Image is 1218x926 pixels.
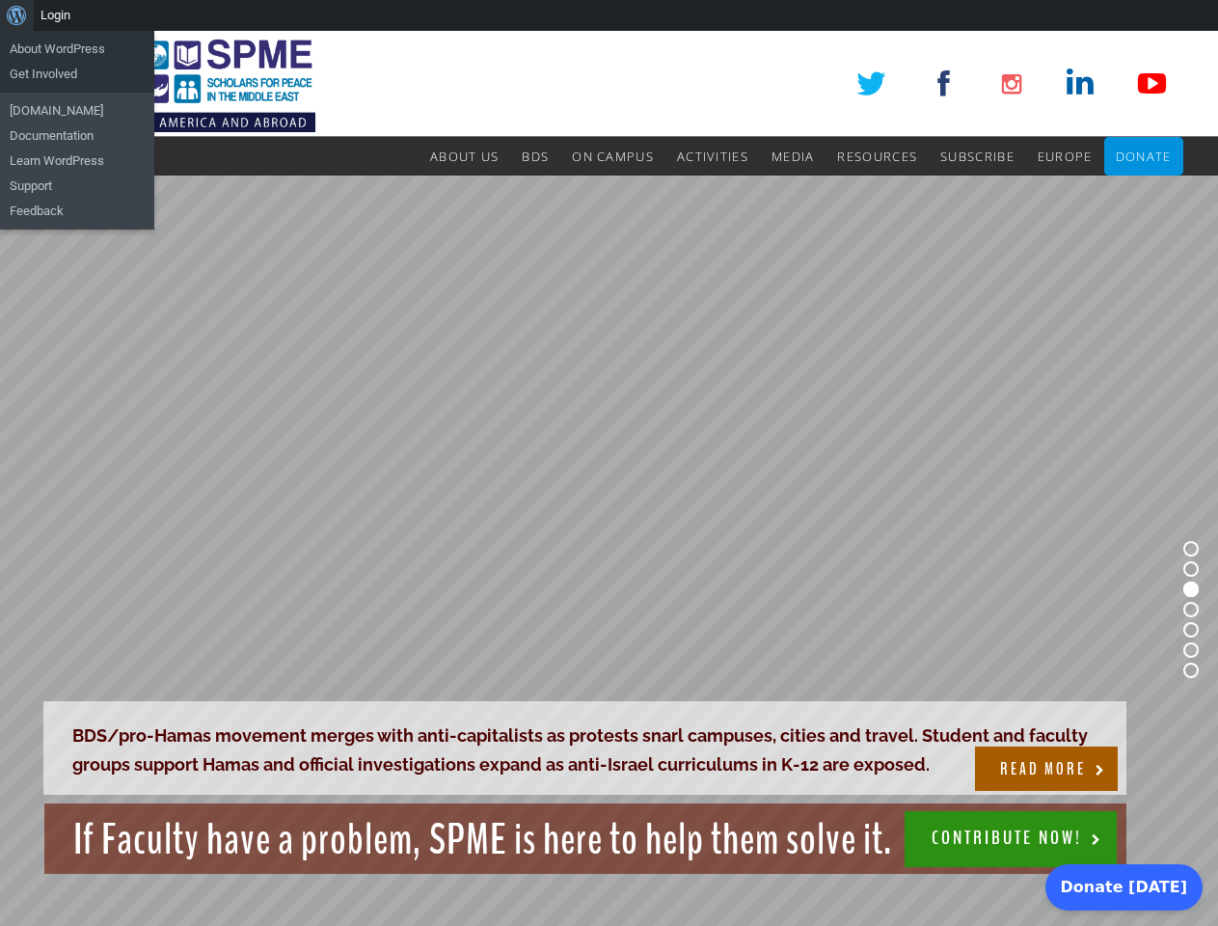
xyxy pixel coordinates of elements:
[36,31,315,137] img: SPME
[1038,137,1093,176] a: Europe
[940,137,1015,176] a: Subscribe
[522,148,549,165] span: BDS
[771,137,815,176] a: Media
[572,148,654,165] span: On Campus
[1116,148,1172,165] span: Donate
[522,137,549,176] a: BDS
[430,137,499,176] a: About Us
[771,148,815,165] span: Media
[677,137,748,176] a: Activities
[905,811,1117,867] a: CONTRIBUTE NOW!
[837,137,917,176] a: Resources
[677,148,748,165] span: Activities
[430,148,499,165] span: About Us
[44,803,1126,874] rs-layer: If Faculty have a problem, SPME is here to help them solve it.
[1116,137,1172,176] a: Donate
[837,148,917,165] span: Resources
[940,148,1015,165] span: Subscribe
[572,137,654,176] a: On Campus
[43,701,1126,795] rs-layer: BDS/pro-Hamas movement merges with anti-capitalists as protests snarl campuses, cities and travel...
[1038,148,1093,165] span: Europe
[975,747,1118,791] a: READ MORE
